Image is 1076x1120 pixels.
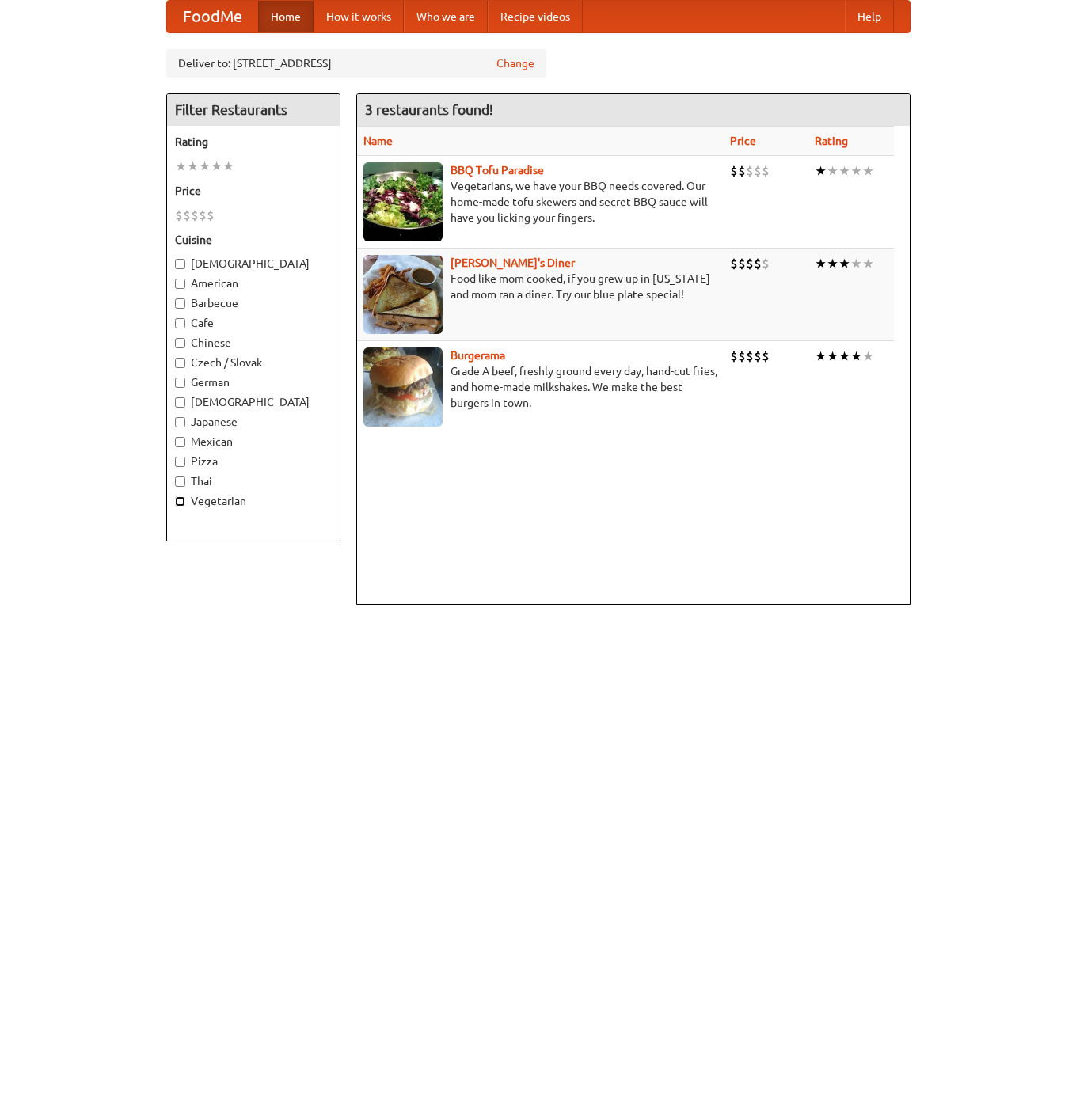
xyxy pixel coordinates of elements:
li: ★ [187,158,199,175]
label: Czech / Slovak [175,355,332,370]
img: tofuparadise.jpg [363,162,443,241]
p: Grade A beef, freshly ground every day, hand-cut fries, and home-made milkshakes. We make the bes... [363,363,717,411]
label: [DEMOGRAPHIC_DATA] [175,394,332,410]
label: Thai [175,473,332,489]
input: German [175,378,185,388]
li: ★ [827,255,838,272]
ng-pluralize: 3 restaurants found! [365,102,493,117]
a: Help [845,1,894,32]
li: $ [746,347,754,365]
input: Mexican [175,437,185,447]
label: German [175,374,332,390]
li: ★ [838,347,850,365]
li: $ [754,347,762,365]
li: $ [738,162,746,180]
input: Czech / Slovak [175,358,185,368]
li: ★ [862,347,874,365]
li: $ [191,207,199,224]
label: Pizza [175,454,332,469]
h4: Filter Restaurants [167,94,340,126]
li: $ [762,255,770,272]
input: American [175,279,185,289]
li: $ [730,347,738,365]
img: burgerama.jpg [363,347,443,427]
img: sallys.jpg [363,255,443,334]
li: $ [762,347,770,365]
a: Rating [815,135,848,147]
a: Who we are [404,1,488,32]
li: $ [754,255,762,272]
label: American [175,275,332,291]
li: ★ [850,255,862,272]
li: ★ [838,255,850,272]
a: Home [258,1,314,32]
label: Mexican [175,434,332,450]
li: $ [746,255,754,272]
input: [DEMOGRAPHIC_DATA] [175,397,185,408]
input: Japanese [175,417,185,427]
li: ★ [199,158,211,175]
li: ★ [850,162,862,180]
a: Change [496,55,534,71]
li: ★ [862,162,874,180]
a: BBQ Tofu Paradise [451,164,544,177]
li: $ [175,207,183,224]
input: Thai [175,476,185,487]
li: $ [207,207,215,224]
li: ★ [815,162,827,180]
li: ★ [175,158,187,175]
li: $ [754,162,762,180]
a: Price [730,135,756,147]
li: ★ [815,255,827,272]
li: ★ [838,162,850,180]
p: Food like mom cooked, if you grew up in [US_STATE] and mom ran a diner. Try our blue plate special! [363,271,717,302]
a: FoodMe [167,1,258,32]
input: Chinese [175,338,185,348]
li: ★ [850,347,862,365]
a: Burgerama [451,349,505,362]
li: $ [730,162,738,180]
label: Vegetarian [175,493,332,509]
input: [DEMOGRAPHIC_DATA] [175,259,185,269]
li: ★ [827,347,838,365]
li: $ [738,255,746,272]
li: $ [199,207,207,224]
label: Barbecue [175,295,332,311]
input: Barbecue [175,298,185,309]
a: Recipe videos [488,1,583,32]
input: Pizza [175,457,185,467]
li: $ [746,162,754,180]
li: $ [183,207,191,224]
li: ★ [211,158,222,175]
li: $ [738,347,746,365]
input: Vegetarian [175,496,185,507]
label: Chinese [175,335,332,351]
p: Vegetarians, we have your BBQ needs covered. Our home-made tofu skewers and secret BBQ sauce will... [363,178,717,226]
h5: Rating [175,134,332,150]
li: ★ [827,162,838,180]
label: Cafe [175,315,332,331]
li: ★ [862,255,874,272]
label: [DEMOGRAPHIC_DATA] [175,256,332,271]
label: Japanese [175,414,332,430]
li: ★ [815,347,827,365]
li: $ [762,162,770,180]
li: ★ [222,158,234,175]
h5: Cuisine [175,232,332,248]
a: How it works [314,1,404,32]
h5: Price [175,183,332,199]
a: [PERSON_NAME]'s Diner [451,256,575,269]
input: Cafe [175,318,185,328]
li: $ [730,255,738,272]
div: Deliver to: [STREET_ADDRESS] [166,49,546,78]
a: Name [363,135,393,147]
